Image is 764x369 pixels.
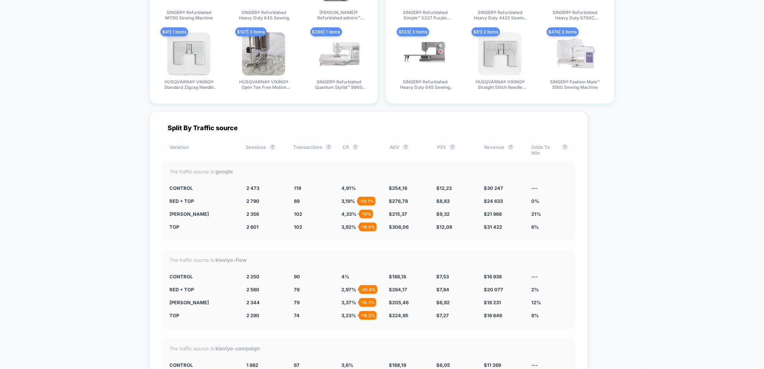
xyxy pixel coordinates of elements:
[294,185,301,191] span: 119
[484,313,502,318] span: $ 16 646
[169,300,236,305] div: [PERSON_NAME]
[294,287,300,292] span: 76
[389,185,407,191] span: $ 254,18
[484,185,503,191] span: $ 30 247
[294,313,300,318] span: 74
[162,124,575,132] div: Split By Traffic source
[341,313,356,318] span: 3,23 %
[562,144,568,150] button: ?
[270,144,276,150] button: ?
[389,274,406,279] span: $ 188,18
[389,224,409,230] span: $ 308,06
[531,198,568,204] div: 0%
[554,32,597,76] img: produt
[342,144,379,156] div: CR
[294,198,300,204] span: 89
[246,362,258,368] span: 1 862
[450,144,455,150] button: ?
[235,27,267,36] span: $ 107 | 3 items
[294,274,300,279] span: 90
[246,224,259,230] span: 2 601
[473,10,527,22] span: SINGER® Refurbished Heavy Duty 4423 Sewing Machine
[436,362,450,368] span: $ 6,05
[548,79,602,91] span: SINGER® Fashion Mate™ 5560 Sewing Machine
[436,211,450,217] span: $ 9,32
[389,362,406,368] span: $ 168,19
[293,144,332,156] div: Transactions
[162,10,216,22] span: SINGER® Refurbished M1150 Sewing Machine
[246,185,259,191] span: 2 473
[389,287,407,292] span: $ 264,17
[531,287,568,292] div: 2%
[167,32,210,76] img: produt
[398,10,452,22] span: SINGER® Refurbished Simple™ 3337 Purple Sewing Machine
[162,79,216,91] span: HUSQVARNA® VIKING® Standard Zigzag Needle Plate with Inch Markings
[532,144,568,156] div: Odds To Win
[389,300,409,305] span: $ 205,46
[531,211,568,217] div: 21%
[359,223,377,231] div: - 18.5 %
[473,79,527,91] span: HUSQVARNA® VIKING® Straight Stitch Needle Plate With Inch Markings
[310,27,342,36] span: $ 396 | 1 items
[548,10,602,22] span: SINGER® Refurbished Heavy Duty 6700C Sewing Machine
[246,144,282,156] div: Sessions
[397,27,429,36] span: $ 533 | 3 items
[359,298,376,307] div: - 15.7 %
[312,10,366,22] span: [PERSON_NAME]® Refurbished admire™ 1000 Overlock Machine
[389,211,407,217] span: $ 215,37
[341,274,349,279] span: 4 %
[404,32,447,76] img: produt
[531,300,568,305] div: 12%
[246,274,259,279] span: 2 250
[484,198,503,204] span: $ 24 633
[359,210,373,218] div: - 10 %
[484,211,502,217] span: $ 21 968
[237,10,291,22] span: SINGER® Refurbished Heavy Duty 64S Sewing Machine with Extension Table
[341,287,356,292] span: 2,97 %
[246,300,260,305] span: 2 344
[341,224,356,230] span: 3,92 %
[169,274,236,279] div: CONTROL
[436,300,450,305] span: $ 6,92
[246,211,259,217] span: 2 356
[294,211,302,217] span: 102
[531,224,568,230] div: 6%
[436,185,452,191] span: $ 12,23
[317,32,360,76] img: produt
[215,345,260,351] strong: klaviyo-campaign
[341,362,353,368] span: 3,6 %
[353,144,358,150] button: ?
[169,211,236,217] div: [PERSON_NAME]
[484,300,501,305] span: $ 16 231
[484,224,502,230] span: $ 31 422
[531,362,568,368] div: ---
[436,198,450,204] span: $ 8,83
[437,144,473,156] div: PSV
[484,274,502,279] span: $ 16 936
[358,197,376,205] div: - 33.7 %
[341,198,355,204] span: 3,19 %
[326,144,332,150] button: ?
[169,362,236,368] div: CONTROL
[508,144,514,150] button: ?
[472,27,500,36] span: $ 81 | 2 items
[246,198,259,204] span: 2 790
[246,313,259,318] span: 2 290
[237,79,291,91] span: HUSQVARNA® VIKING® Open Toe Free Motion Spring Foot ( 9)
[341,185,356,191] span: 4,81 %
[436,287,449,292] span: $ 7,84
[294,300,300,305] span: 79
[169,185,236,191] div: CONTROL
[312,79,366,91] span: SINGER® Refurbished Quantum Stylist™ 9960 Sewing Machine with Extension Table
[531,313,568,318] div: 8%
[160,27,188,36] span: $ 41 | 1 items
[294,362,300,368] span: 67
[389,313,408,318] span: $ 224,95
[169,345,568,351] div: The traffic source is:
[169,287,236,292] div: Red + top
[403,144,409,150] button: ?
[436,313,449,318] span: $ 7,27
[169,313,236,318] div: Top
[169,168,568,174] div: The traffic source is:
[169,198,236,204] div: Red + top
